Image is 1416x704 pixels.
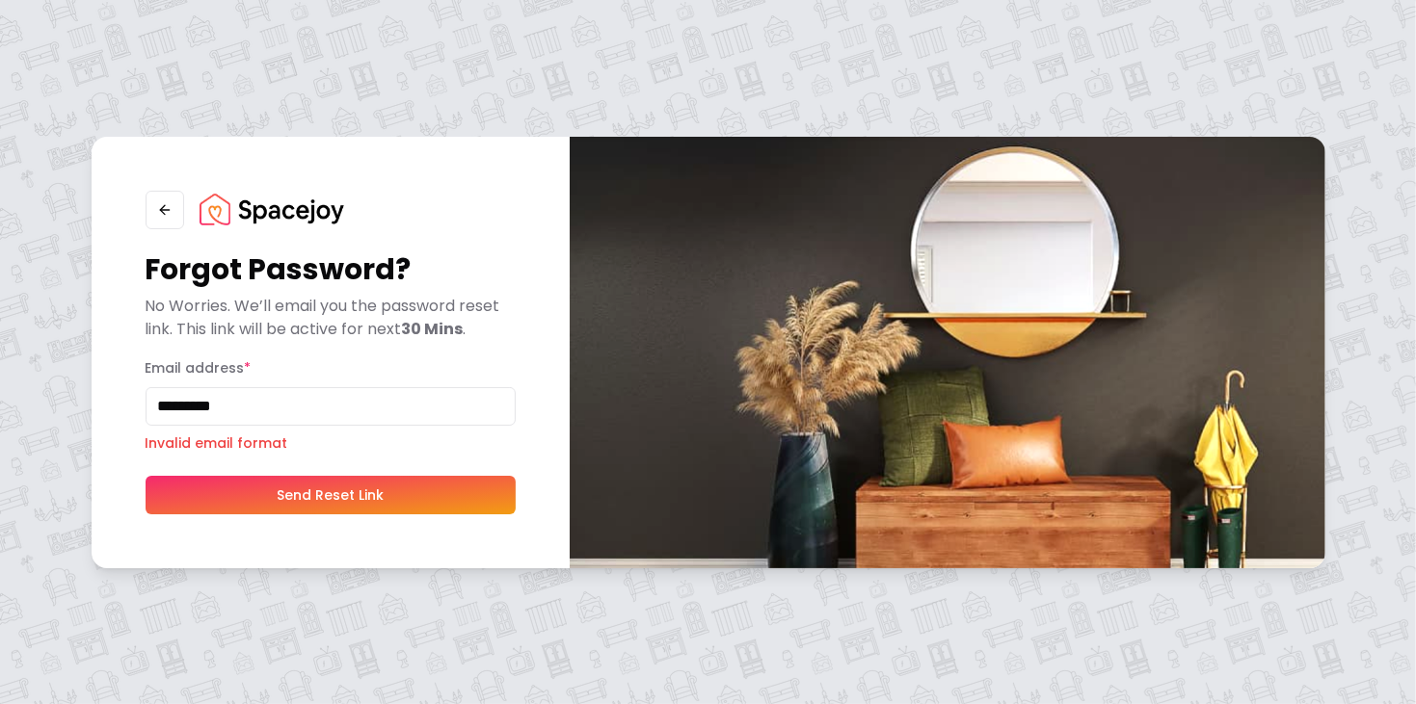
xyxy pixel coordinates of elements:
[570,137,1325,568] img: banner
[402,318,464,340] b: 30 Mins
[146,295,516,341] p: No Worries. We’ll email you the password reset link. This link will be active for next .
[146,476,516,514] button: Send Reset Link
[200,194,344,224] img: Spacejoy Logo
[146,358,252,378] label: Email address
[146,252,516,287] h1: Forgot Password?
[146,433,516,453] p: Invalid email format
